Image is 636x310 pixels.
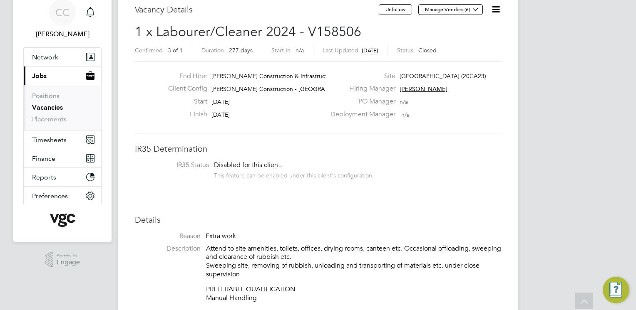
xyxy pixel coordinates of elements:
span: Connor Campbell [23,29,102,39]
div: This feature can be enabled under this client's configuration. [214,170,374,179]
label: Reason [135,232,201,241]
button: Reports [24,168,101,186]
label: Description [135,244,201,253]
h3: Details [135,214,501,225]
span: Preferences [32,192,68,200]
label: Finish [161,110,207,119]
label: Client Config [161,84,207,93]
span: [GEOGRAPHIC_DATA] (20CA23) [400,72,486,80]
span: [DATE] [362,47,378,54]
span: 3 of 1 [168,47,183,54]
span: 277 days [229,47,253,54]
span: Jobs [32,72,47,80]
a: Go to home page [23,214,102,227]
span: [PERSON_NAME] Construction & Infrastruct… [211,72,333,80]
a: Vacancies [32,103,63,111]
label: PO Manager [325,97,395,106]
a: Placements [32,115,67,123]
label: Site [325,72,395,81]
label: Last Updated [323,47,358,54]
label: Confirmed [135,47,163,54]
button: Finance [24,149,101,167]
span: Extra work [206,232,236,240]
span: Reports [32,173,56,181]
a: Positions [32,92,60,100]
img: vgcgroup-logo-retina.png [50,214,75,227]
label: End Hirer [161,72,207,81]
h3: Vacancy Details [135,4,379,15]
button: Jobs [24,66,101,85]
span: Engage [57,259,80,266]
label: Duration [201,47,224,54]
p: PREFERABLE QUALIFICATION Manual Handling [206,285,501,303]
span: Closed [418,47,437,54]
span: n/a [401,111,410,118]
span: [DATE] [211,98,230,106]
span: Disabled for this client. [214,161,282,169]
span: Powered by [57,252,80,259]
label: Hiring Manager [325,84,395,93]
span: Finance [32,155,55,162]
button: Manage Vendors (6) [418,4,483,15]
a: Powered byEngage [45,252,80,268]
label: Status [397,47,413,54]
label: Deployment Manager [325,110,395,119]
label: IR35 Status [143,161,209,170]
span: CC [55,7,70,18]
div: Jobs [24,85,101,130]
p: Attend to site amenities, toilets, offices, drying rooms, canteen etc. Occasional offloading, swe... [206,244,501,279]
button: Unfollow [379,4,412,15]
span: Network [32,53,58,61]
span: [PERSON_NAME] [400,85,447,93]
span: Timesheets [32,136,67,144]
label: Start In [271,47,291,54]
span: n/a [296,47,304,54]
button: Timesheets [24,130,101,149]
span: 1 x Labourer/Cleaner 2024 - V158506 [135,24,361,40]
span: n/a [400,98,408,106]
label: Start [161,97,207,106]
button: Engage Resource Center [603,277,629,303]
button: Preferences [24,187,101,205]
span: [PERSON_NAME] Construction - [GEOGRAPHIC_DATA] [211,85,358,93]
span: [DATE] [211,111,230,118]
button: Network [24,48,101,66]
h3: IR35 Determination [135,143,501,154]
